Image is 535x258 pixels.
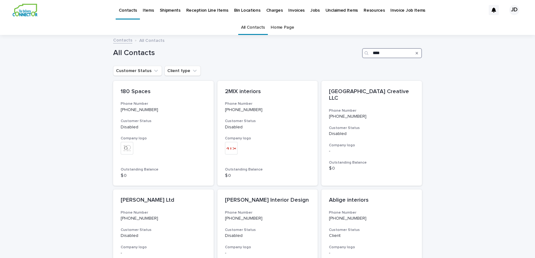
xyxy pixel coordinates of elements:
h3: Outstanding Balance [329,160,414,165]
h3: Company logo [329,143,414,148]
a: All Contacts [241,20,265,35]
p: Client [329,233,414,238]
a: [PHONE_NUMBER] [329,114,366,119]
p: Disabled [225,233,310,238]
a: Contacts [113,36,132,43]
a: Home Page [271,20,294,35]
p: - [329,149,414,154]
h3: Customer Status [121,119,206,124]
p: All Contacts [139,36,164,43]
p: - [329,250,414,256]
h1: All Contacts [113,48,360,58]
a: [PHONE_NUMBER] [225,216,262,221]
h3: Outstanding Balance [121,167,206,172]
a: 2MIX interiorsPhone Number[PHONE_NUMBER]Customer StatusDisabledCompany logoOutstanding Balance$ 0 [217,81,318,186]
h3: Phone Number [121,210,206,215]
h3: Phone Number [329,210,414,215]
h3: Phone Number [121,101,206,106]
a: [PHONE_NUMBER] [121,108,158,112]
h3: Customer Status [329,126,414,131]
h3: Customer Status [225,227,310,233]
a: 180 SpacesPhone Number[PHONE_NUMBER]Customer StatusDisabledCompany logoOutstanding Balance$ 0 [113,81,214,186]
h3: Phone Number [329,108,414,113]
p: 2MIX interiors [225,88,310,95]
p: $ 0 [121,173,206,178]
p: 180 Spaces [121,88,206,95]
a: [GEOGRAPHIC_DATA] Creative LLCPhone Number[PHONE_NUMBER]Customer StatusDisabledCompany logo-Outst... [321,81,422,186]
h3: Company logo [121,245,206,250]
p: - [121,250,206,256]
p: [GEOGRAPHIC_DATA] Creative LLC [329,88,414,102]
p: Disabled [329,131,414,137]
h3: Outstanding Balance [225,167,310,172]
p: Disabled [225,125,310,130]
p: Ablige interiors [329,197,414,204]
h3: Customer Status [225,119,310,124]
p: $ 0 [329,166,414,171]
input: Search [362,48,422,58]
button: Customer Status [113,66,162,76]
div: JD [509,5,519,15]
p: - [225,250,310,256]
h3: Customer Status [329,227,414,233]
h3: Phone Number [225,210,310,215]
p: $ 0 [225,173,310,178]
h3: Company logo [225,136,310,141]
h3: Company logo [225,245,310,250]
p: Disabled [121,125,206,130]
p: Disabled [121,233,206,238]
h3: Customer Status [121,227,206,233]
a: [PHONE_NUMBER] [329,216,366,221]
a: [PHONE_NUMBER] [225,108,262,112]
h3: Company logo [121,136,206,141]
p: [PERSON_NAME] Interior Design [225,197,310,204]
h3: Phone Number [225,101,310,106]
a: [PHONE_NUMBER] [121,216,158,221]
h3: Company logo [329,245,414,250]
img: aCWQmA6OSGG0Kwt8cj3c [13,4,37,16]
button: Client type [164,66,201,76]
p: [PERSON_NAME] Ltd [121,197,206,204]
